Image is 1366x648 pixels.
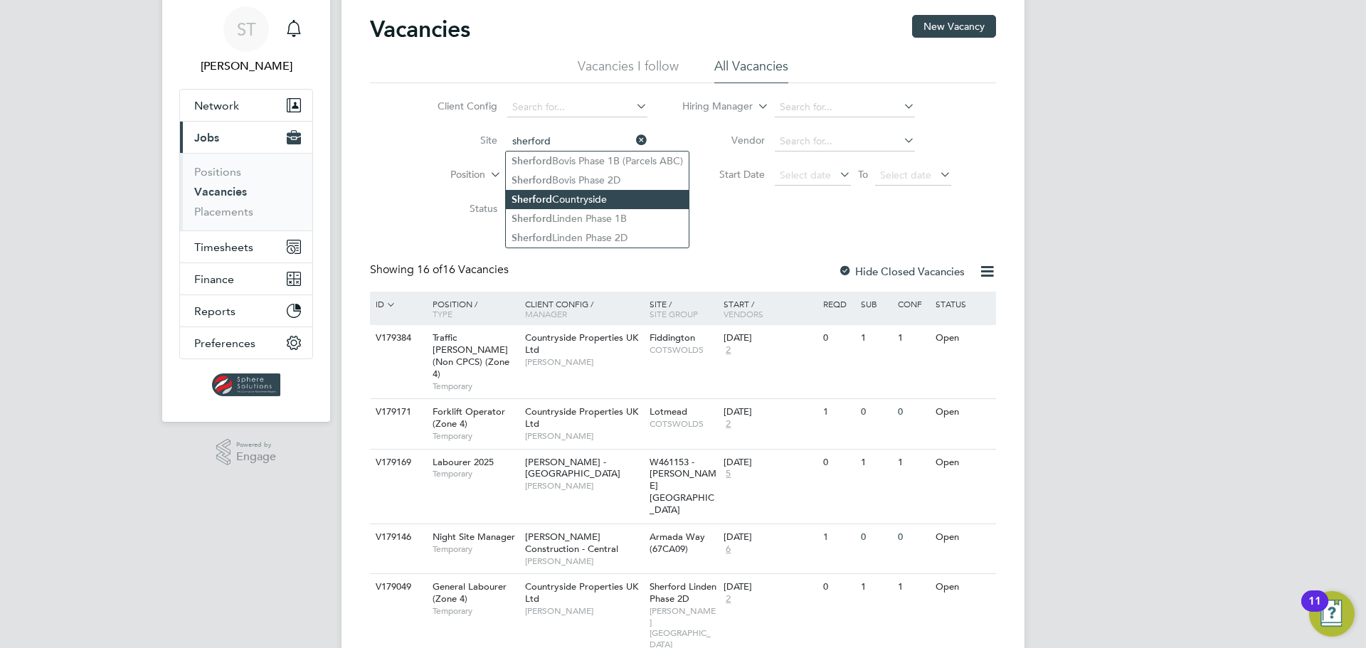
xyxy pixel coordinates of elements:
span: Select date [780,169,831,181]
span: Temporary [433,381,518,392]
span: Vendors [724,308,763,319]
div: Sub [857,292,894,316]
li: All Vacancies [714,58,788,83]
a: Vacancies [194,185,247,198]
div: 11 [1308,601,1321,620]
button: Reports [180,295,312,326]
span: Countryside Properties UK Ltd [525,580,638,605]
div: [DATE] [724,457,816,469]
span: Traffic [PERSON_NAME] (Non CPCS) (Zone 4) [433,331,509,380]
div: V179171 [372,399,422,425]
div: Jobs [180,153,312,230]
span: To [854,165,872,184]
b: Sherford [512,232,552,244]
button: Jobs [180,122,312,153]
button: Preferences [180,327,312,358]
input: Search for... [507,132,647,152]
span: Site Group [650,308,698,319]
div: [DATE] [724,406,816,418]
div: 0 [894,399,931,425]
button: Timesheets [180,231,312,262]
div: V179146 [372,524,422,551]
a: Powered byEngage [216,439,277,466]
span: Lotmead [650,405,687,418]
span: Countryside Properties UK Ltd [525,331,638,356]
span: Select date [880,169,931,181]
div: Open [932,399,994,425]
input: Search for... [775,132,915,152]
span: Finance [194,272,234,286]
label: Vendor [683,134,765,147]
li: Countryside [506,190,689,209]
span: [PERSON_NAME] - [GEOGRAPHIC_DATA] [525,456,620,480]
div: Showing [370,262,512,277]
span: [PERSON_NAME] Construction - Central [525,531,618,555]
label: Start Date [683,168,765,181]
label: Status [415,202,497,215]
label: Client Config [415,100,497,112]
div: 1 [857,325,894,351]
div: Conf [894,292,931,316]
div: Position / [422,292,521,326]
span: Selin Thomas [179,58,313,75]
div: 0 [820,450,857,476]
label: Site [415,134,497,147]
span: Temporary [433,430,518,442]
span: [PERSON_NAME] [525,605,642,617]
span: Night Site Manager [433,531,515,543]
span: Preferences [194,336,255,350]
span: COTSWOLDS [650,344,717,356]
span: 2 [724,593,733,605]
button: Finance [180,263,312,294]
span: Countryside Properties UK Ltd [525,405,638,430]
span: [PERSON_NAME] [525,556,642,567]
span: Engage [236,451,276,463]
b: Sherford [512,155,552,167]
div: Site / [646,292,721,326]
div: Open [932,524,994,551]
div: 1 [857,574,894,600]
label: Hiring Manager [671,100,753,114]
a: Placements [194,205,253,218]
div: Reqd [820,292,857,316]
button: Open Resource Center, 11 new notifications [1309,591,1355,637]
span: 16 Vacancies [417,262,509,277]
span: Timesheets [194,240,253,254]
div: Open [932,325,994,351]
span: Type [433,308,452,319]
span: [PERSON_NAME] [525,430,642,442]
div: V179384 [372,325,422,351]
div: V179169 [372,450,422,476]
li: Bovis Phase 2D [506,171,689,190]
li: Linden Phase 2D [506,228,689,248]
div: 1 [894,325,931,351]
span: COTSWOLDS [650,418,717,430]
button: New Vacancy [912,15,996,38]
b: Sherford [512,193,552,206]
div: [DATE] [724,332,816,344]
li: Linden Phase 1B [506,209,689,228]
span: 16 of [417,262,443,277]
label: Position [403,168,485,182]
span: Manager [525,308,567,319]
div: 0 [820,574,857,600]
div: 1 [820,524,857,551]
a: Go to home page [179,373,313,396]
span: General Labourer (Zone 4) [433,580,507,605]
span: 6 [724,543,733,556]
div: 1 [894,450,931,476]
div: 0 [857,524,894,551]
div: Start / [720,292,820,326]
span: Temporary [433,543,518,555]
div: Client Config / [521,292,646,326]
span: Sherford Linden Phase 2D [650,580,716,605]
div: [DATE] [724,531,816,543]
span: ST [237,20,256,38]
div: 1 [820,399,857,425]
div: Status [932,292,994,316]
span: Labourer 2025 [433,456,494,468]
label: Hide Closed Vacancies [838,265,965,278]
input: Search for... [775,97,915,117]
div: 0 [857,399,894,425]
span: 2 [724,418,733,430]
